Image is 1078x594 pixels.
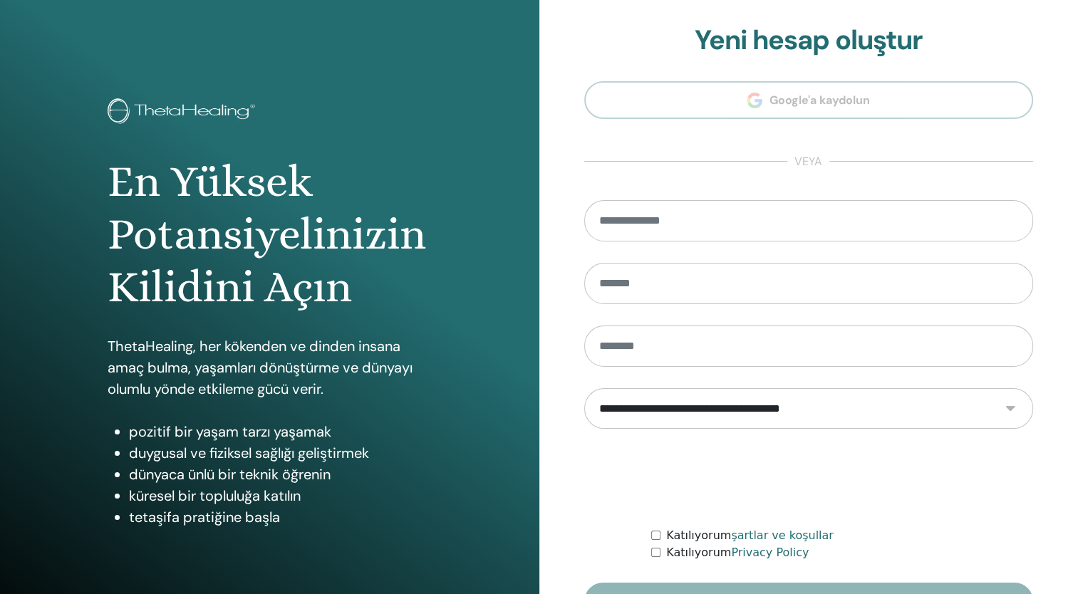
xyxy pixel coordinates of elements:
li: küresel bir topluluğa katılın [129,485,431,506]
a: şartlar ve koşullar [731,528,834,542]
li: duygusal ve fiziksel sağlığı geliştirmek [129,442,431,464]
h1: En Yüksek Potansiyelinizin Kilidini Açın [108,155,431,314]
li: pozitif bir yaşam tarzı yaşamak [129,421,431,442]
h2: Yeni hesap oluştur [584,24,1034,57]
iframe: reCAPTCHA [700,450,917,506]
li: tetaşifa pratiğine başla [129,506,431,528]
p: ThetaHealing, her kökenden ve dinden insana amaç bulma, yaşamları dönüştürme ve dünyayı olumlu yö... [108,335,431,400]
li: dünyaca ünlü bir teknik öğrenin [129,464,431,485]
label: Katılıyorum [666,544,809,561]
a: Privacy Policy [731,546,809,559]
label: Katılıyorum [666,527,834,544]
span: veya [787,153,829,170]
